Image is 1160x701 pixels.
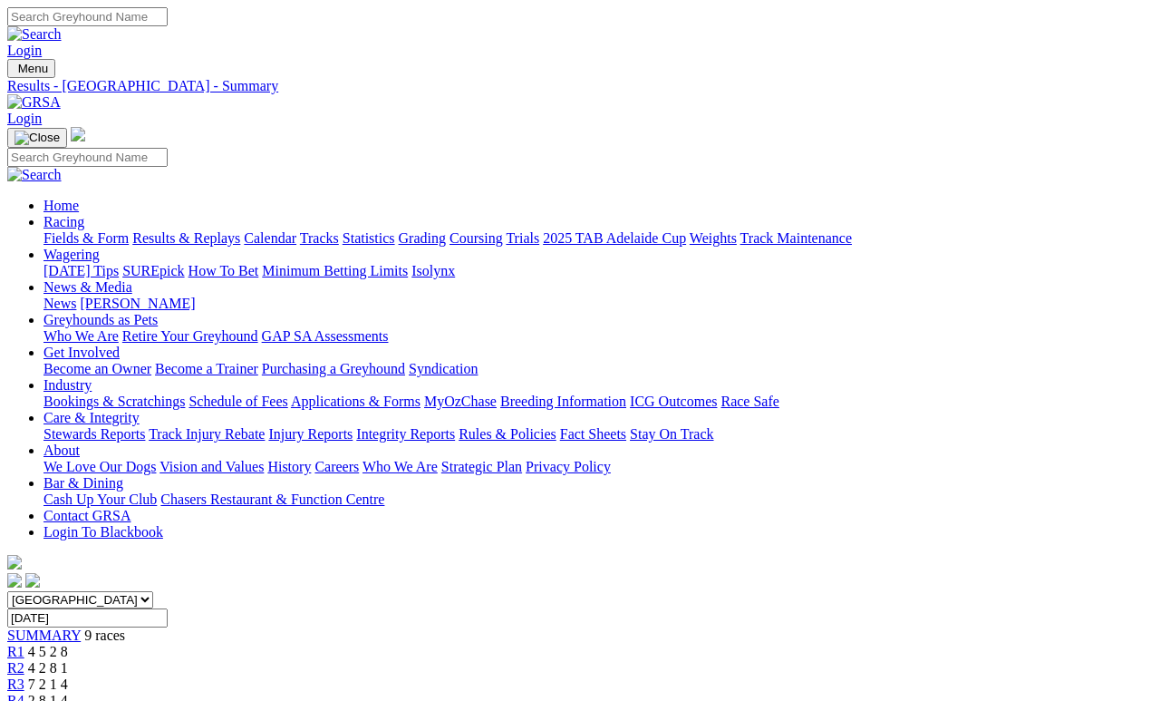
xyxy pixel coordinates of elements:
[7,43,42,58] a: Login
[43,198,79,213] a: Home
[43,296,76,311] a: News
[7,609,168,628] input: Select date
[7,660,24,676] a: R2
[7,148,168,167] input: Search
[262,361,405,376] a: Purchasing a Greyhound
[43,247,100,262] a: Wagering
[630,394,717,409] a: ICG Outcomes
[7,128,67,148] button: Toggle navigation
[7,111,42,126] a: Login
[43,492,157,507] a: Cash Up Your Club
[543,230,686,246] a: 2025 TAB Adelaide Cup
[399,230,446,246] a: Grading
[267,459,311,474] a: History
[188,394,287,409] a: Schedule of Fees
[7,555,22,570] img: logo-grsa-white.png
[7,167,62,183] img: Search
[244,230,296,246] a: Calendar
[80,296,195,311] a: [PERSON_NAME]
[7,677,24,692] a: R3
[560,426,626,442] a: Fact Sheets
[7,94,61,111] img: GRSA
[506,230,539,246] a: Trials
[149,426,265,442] a: Track Injury Rebate
[449,230,503,246] a: Coursing
[362,459,438,474] a: Who We Are
[28,660,68,676] span: 4 2 8 1
[7,628,81,643] a: SUMMARY
[43,279,132,295] a: News & Media
[43,345,120,360] a: Get Involved
[43,426,1153,443] div: Care & Integrity
[43,361,151,376] a: Become an Owner
[43,230,129,246] a: Fields & Form
[7,26,62,43] img: Search
[343,230,395,246] a: Statistics
[122,328,258,344] a: Retire Your Greyhound
[43,410,140,425] a: Care & Integrity
[43,475,123,491] a: Bar & Dining
[526,459,611,474] a: Privacy Policy
[356,426,455,442] a: Integrity Reports
[7,59,55,78] button: Toggle navigation
[84,628,125,643] span: 9 races
[7,644,24,659] a: R1
[43,328,1153,345] div: Greyhounds as Pets
[43,263,119,278] a: [DATE] Tips
[409,361,478,376] a: Syndication
[268,426,353,442] a: Injury Reports
[720,394,778,409] a: Race Safe
[262,263,408,278] a: Minimum Betting Limits
[690,230,737,246] a: Weights
[160,492,384,507] a: Chasers Restaurant & Function Centre
[132,230,240,246] a: Results & Replays
[43,394,185,409] a: Bookings & Scratchings
[740,230,852,246] a: Track Maintenance
[43,328,119,344] a: Who We Are
[43,524,163,540] a: Login To Blackbook
[71,127,85,141] img: logo-grsa-white.png
[28,644,68,659] span: 4 5 2 8
[28,677,68,692] span: 7 2 1 4
[43,312,158,327] a: Greyhounds as Pets
[300,230,339,246] a: Tracks
[630,426,713,442] a: Stay On Track
[43,508,130,523] a: Contact GRSA
[43,443,80,458] a: About
[424,394,497,409] a: MyOzChase
[7,7,168,26] input: Search
[43,263,1153,279] div: Wagering
[459,426,556,442] a: Rules & Policies
[159,459,264,474] a: Vision and Values
[7,78,1153,94] a: Results - [GEOGRAPHIC_DATA] - Summary
[155,361,258,376] a: Become a Trainer
[43,492,1153,508] div: Bar & Dining
[7,573,22,588] img: facebook.svg
[314,459,359,474] a: Careers
[43,459,156,474] a: We Love Our Dogs
[18,62,48,75] span: Menu
[122,263,184,278] a: SUREpick
[43,361,1153,377] div: Get Involved
[43,377,92,393] a: Industry
[500,394,626,409] a: Breeding Information
[25,573,40,588] img: twitter.svg
[411,263,455,278] a: Isolynx
[43,296,1153,312] div: News & Media
[43,426,145,442] a: Stewards Reports
[262,328,389,344] a: GAP SA Assessments
[43,214,84,229] a: Racing
[43,459,1153,475] div: About
[14,131,60,145] img: Close
[43,230,1153,247] div: Racing
[188,263,259,278] a: How To Bet
[43,394,1153,410] div: Industry
[291,394,420,409] a: Applications & Forms
[441,459,522,474] a: Strategic Plan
